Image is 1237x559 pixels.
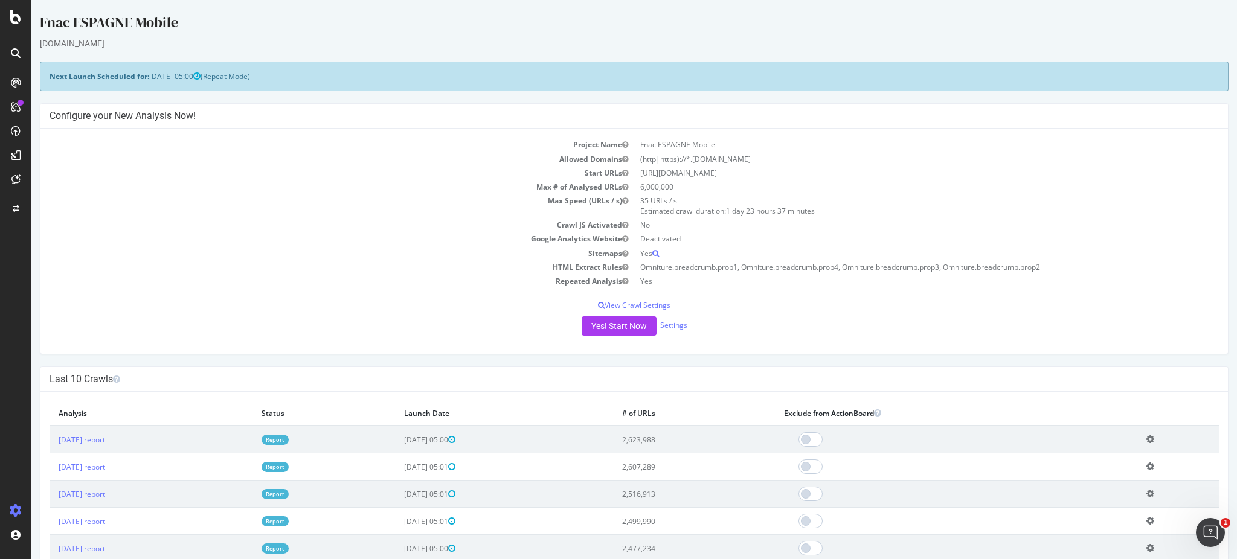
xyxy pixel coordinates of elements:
[27,543,74,554] a: [DATE] report
[18,260,603,274] td: HTML Extract Rules
[550,316,625,336] button: Yes! Start Now
[18,232,603,246] td: Google Analytics Website
[603,274,1187,288] td: Yes
[603,194,1187,218] td: 35 URLs / s Estimated crawl duration:
[373,489,424,499] span: [DATE] 05:01
[373,543,424,554] span: [DATE] 05:00
[27,435,74,445] a: [DATE] report
[1221,518,1230,528] span: 1
[695,206,783,216] span: 1 day 23 hours 37 minutes
[27,489,74,499] a: [DATE] report
[18,401,221,426] th: Analysis
[8,12,1197,37] div: Fnac ESPAGNE Mobile
[373,435,424,445] span: [DATE] 05:00
[18,152,603,166] td: Allowed Domains
[8,37,1197,50] div: [DOMAIN_NAME]
[18,180,603,194] td: Max # of Analysed URLs
[603,180,1187,194] td: 6,000,000
[582,508,743,535] td: 2,499,990
[18,138,603,152] td: Project Name
[118,71,169,81] span: [DATE] 05:00
[603,260,1187,274] td: Omniture.breadcrumb.prop1, Omniture.breadcrumb.prop4, Omniture.breadcrumb.prop3, Omniture.breadcr...
[582,453,743,481] td: 2,607,289
[18,71,118,81] strong: Next Launch Scheduled for:
[603,232,1187,246] td: Deactivated
[230,462,257,472] a: Report
[18,274,603,288] td: Repeated Analysis
[629,320,656,330] a: Settings
[603,218,1187,232] td: No
[582,401,743,426] th: # of URLs
[603,138,1187,152] td: Fnac ESPAGNE Mobile
[230,489,257,499] a: Report
[27,516,74,526] a: [DATE] report
[18,110,1187,122] h4: Configure your New Analysis Now!
[18,166,603,180] td: Start URLs
[373,516,424,526] span: [DATE] 05:01
[27,462,74,472] a: [DATE] report
[18,300,1187,310] p: View Crawl Settings
[18,373,1187,385] h4: Last 10 Crawls
[230,435,257,445] a: Report
[221,401,364,426] th: Status
[744,401,1106,426] th: Exclude from ActionBoard
[230,516,257,526] a: Report
[582,426,743,453] td: 2,623,988
[230,543,257,554] a: Report
[18,194,603,218] td: Max Speed (URLs / s)
[603,166,1187,180] td: [URL][DOMAIN_NAME]
[18,218,603,232] td: Crawl JS Activated
[8,62,1197,91] div: (Repeat Mode)
[373,462,424,472] span: [DATE] 05:01
[1196,518,1225,547] iframe: Intercom live chat
[603,246,1187,260] td: Yes
[364,401,582,426] th: Launch Date
[603,152,1187,166] td: (http|https)://*.[DOMAIN_NAME]
[582,481,743,508] td: 2,516,913
[18,246,603,260] td: Sitemaps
